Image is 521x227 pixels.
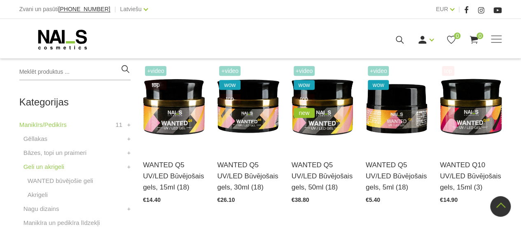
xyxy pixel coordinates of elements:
span: wow [368,80,389,90]
a: Geli un akrigeli [23,162,64,172]
a: + [127,204,131,214]
a: WANTED Q5 UV/LED Būvējošais gels, 15ml (18) [143,159,205,193]
img: Gels WANTED NAILS cosmetics tehniķu komanda ir radījusi gelu, kas ilgi jau ir katra meistara mekl... [366,64,428,149]
a: + [127,162,131,172]
img: Gels WANTED NAILS cosmetics tehniķu komanda ir radījusi gelu, kas ilgi jau ir katra meistara mekl... [440,64,502,149]
span: wow [294,80,315,90]
span: €5.40 [366,197,380,203]
span: top [294,94,315,104]
span: €14.90 [440,197,458,203]
span: top [442,66,454,76]
span: +Video [145,66,166,76]
a: WANTED Q5 UV/LED Būvējošais gels, 5ml (18) [366,159,428,193]
img: Gels WANTED NAILS cosmetics tehniķu komanda ir radījusi gelu, kas ilgi jau ir katra meistara mekl... [292,64,353,149]
a: Manikīrs/Pedikīrs [19,120,67,130]
a: Latviešu [120,4,142,14]
a: Akrigeli [28,190,48,200]
h2: Kategorijas [19,97,131,108]
span: | [458,4,460,14]
a: Gēllakas [23,134,47,144]
a: [PHONE_NUMBER] [58,6,110,12]
a: 0 [469,35,479,45]
span: top [145,80,166,90]
span: +Video [368,66,389,76]
img: Gels WANTED NAILS cosmetics tehniķu komanda ir radījusi gelu, kas ilgi jau ir katra meistara mekl... [143,64,205,149]
span: +Video [219,66,241,76]
input: Meklēt produktus ... [19,64,131,80]
span: €14.40 [143,197,161,203]
span: 11 [115,120,122,130]
a: WANTED Q5 UV/LED Būvējošais gels, 30ml (18) [217,159,279,193]
a: WANTED būvējošie geli [28,176,93,186]
a: 0 [446,35,456,45]
span: 0 [477,33,483,39]
a: WANTED Q10 UV/LED Būvējošais gels, 15ml (3) [440,159,502,193]
span: 0 [454,33,460,39]
a: Nagu dizains [23,204,59,214]
span: €38.80 [292,197,309,203]
span: wow [219,80,241,90]
a: EUR [436,4,448,14]
span: top [219,94,241,104]
img: Gels WANTED NAILS cosmetics tehniķu komanda ir radījusi gelu, kas ilgi jau ir katra meistara mekl... [217,64,279,149]
span: new [294,108,315,118]
a: + [127,120,131,130]
span: +Video [294,66,315,76]
div: Zvani un pasūti [19,4,110,14]
span: €26.10 [217,197,235,203]
a: + [127,148,131,158]
a: WANTED Q5 UV/LED Būvējošais gels, 50ml (18) [292,159,353,193]
a: + [127,134,131,144]
a: Bāzes, topi un praimeri [23,148,86,158]
span: | [114,4,116,14]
